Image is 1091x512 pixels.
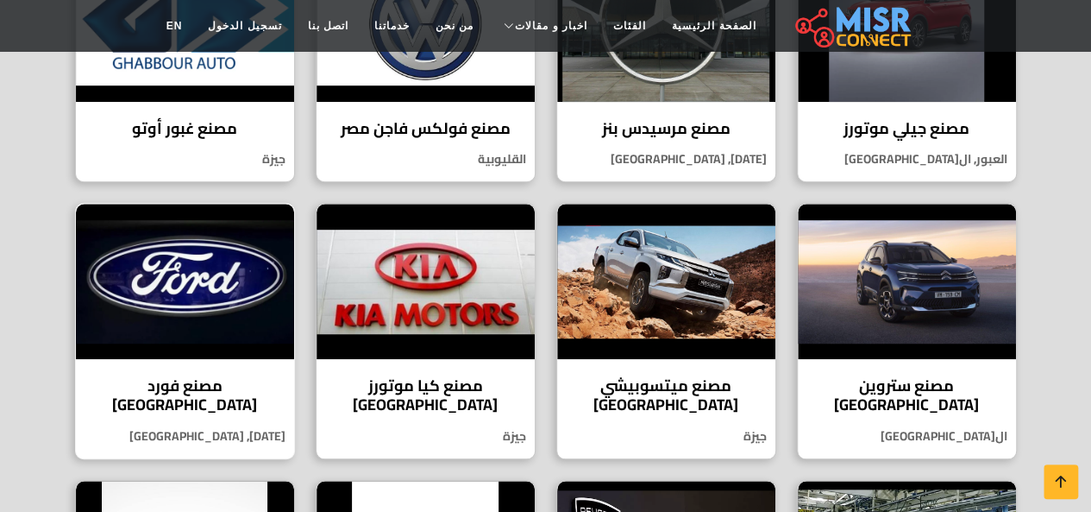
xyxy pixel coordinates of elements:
[76,150,294,168] p: جيزة
[546,203,787,458] a: مصنع ميتسوبيشي مصر مصنع ميتسوبيشي [GEOGRAPHIC_DATA] جيزة
[798,150,1016,168] p: العبور, ال[GEOGRAPHIC_DATA]
[787,203,1027,458] a: مصنع ستروين مصر مصنع ستروين [GEOGRAPHIC_DATA] ال[GEOGRAPHIC_DATA]
[486,9,600,42] a: اخبار و مقالات
[795,4,911,47] img: main.misr_connect
[65,203,305,458] a: مصنع فورد مصر مصنع فورد [GEOGRAPHIC_DATA] [DATE], [GEOGRAPHIC_DATA]
[317,427,535,446] p: جيزة
[317,204,535,359] img: مصنع كيا موتورز مصر
[798,427,1016,446] p: ال[GEOGRAPHIC_DATA]
[89,376,281,414] h4: مصنع فورد [GEOGRAPHIC_DATA]
[423,9,486,42] a: من نحن
[600,9,659,42] a: الفئات
[811,376,1003,414] h4: مصنع ستروين [GEOGRAPHIC_DATA]
[570,119,762,138] h4: مصنع مرسيدس بنز
[76,204,294,359] img: مصنع فورد مصر
[570,376,762,414] h4: مصنع ميتسوبيشي [GEOGRAPHIC_DATA]
[317,150,535,168] p: القليوبية
[361,9,423,42] a: خدماتنا
[89,119,281,138] h4: مصنع غبور أوتو
[154,9,196,42] a: EN
[659,9,768,42] a: الصفحة الرئيسية
[811,119,1003,138] h4: مصنع جيلي موتورز
[305,203,546,458] a: مصنع كيا موتورز مصر مصنع كيا موتورز [GEOGRAPHIC_DATA] جيزة
[798,204,1016,359] img: مصنع ستروين مصر
[76,427,294,446] p: [DATE], [GEOGRAPHIC_DATA]
[557,427,775,446] p: جيزة
[329,376,522,414] h4: مصنع كيا موتورز [GEOGRAPHIC_DATA]
[195,9,294,42] a: تسجيل الدخول
[329,119,522,138] h4: مصنع فولكس فاجن مصر
[295,9,361,42] a: اتصل بنا
[515,18,587,34] span: اخبار و مقالات
[557,150,775,168] p: [DATE], [GEOGRAPHIC_DATA]
[557,204,775,359] img: مصنع ميتسوبيشي مصر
